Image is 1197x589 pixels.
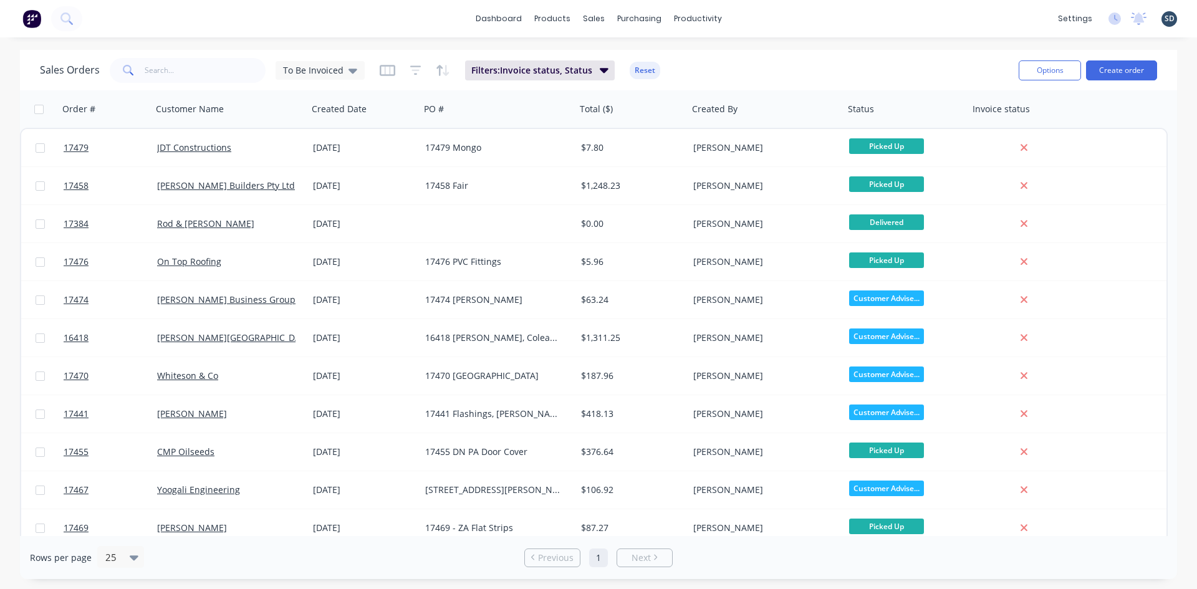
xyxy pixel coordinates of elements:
[581,294,678,306] div: $63.24
[580,103,613,115] div: Total ($)
[581,218,678,230] div: $0.00
[425,256,564,268] div: 17476 PVC Fittings
[64,484,89,496] span: 17467
[538,552,574,564] span: Previous
[64,408,89,420] span: 17441
[64,446,89,458] span: 17455
[283,64,344,77] span: To Be Invoiced
[64,509,157,547] a: 17469
[581,446,678,458] div: $376.64
[157,332,313,343] a: [PERSON_NAME][GEOGRAPHIC_DATA]
[581,180,678,192] div: $1,248.23
[425,446,564,458] div: 17455 DN PA Door Cover
[157,408,227,419] a: [PERSON_NAME]
[40,64,100,76] h1: Sales Orders
[313,446,415,458] div: [DATE]
[693,141,832,154] div: [PERSON_NAME]
[157,370,218,381] a: Whiteson & Co
[692,103,738,115] div: Created By
[64,294,89,306] span: 17474
[693,332,832,344] div: [PERSON_NAME]
[64,319,157,357] a: 16418
[693,446,832,458] div: [PERSON_NAME]
[849,443,924,458] span: Picked Up
[64,281,157,318] a: 17474
[425,332,564,344] div: 16418 [PERSON_NAME], Coleambally
[64,395,157,433] a: 17441
[64,522,89,534] span: 17469
[64,243,157,280] a: 17476
[469,9,528,28] a: dashboard
[64,141,89,154] span: 17479
[525,552,580,564] a: Previous page
[581,141,678,154] div: $7.80
[581,256,678,268] div: $5.96
[425,522,564,534] div: 17469 - ZA Flat Strips
[581,332,678,344] div: $1,311.25
[1086,60,1157,80] button: Create order
[64,205,157,242] a: 17384
[425,370,564,382] div: 17470 [GEOGRAPHIC_DATA]
[425,484,564,496] div: [STREET_ADDRESS][PERSON_NAME]
[157,141,231,153] a: JDT Constructions
[157,294,296,305] a: [PERSON_NAME] Business Group
[693,256,832,268] div: [PERSON_NAME]
[849,138,924,154] span: Picked Up
[693,408,832,420] div: [PERSON_NAME]
[64,332,89,344] span: 16418
[30,552,92,564] span: Rows per page
[313,180,415,192] div: [DATE]
[849,214,924,230] span: Delivered
[64,218,89,230] span: 17384
[157,446,214,457] a: CMP Oilseeds
[64,433,157,471] a: 17455
[425,408,564,420] div: 17441 Flashings, [PERSON_NAME]
[313,141,415,154] div: [DATE]
[973,103,1030,115] div: Invoice status
[313,370,415,382] div: [DATE]
[581,484,678,496] div: $106.92
[581,370,678,382] div: $187.96
[157,484,240,496] a: Yoogali Engineering
[849,405,924,420] span: Customer Advise...
[313,218,415,230] div: [DATE]
[465,60,615,80] button: Filters:Invoice status, Status
[849,366,924,382] span: Customer Advise...
[617,552,672,564] a: Next page
[693,294,832,306] div: [PERSON_NAME]
[630,62,660,79] button: Reset
[519,548,678,567] ul: Pagination
[849,290,924,306] span: Customer Advise...
[1165,13,1175,24] span: SD
[425,180,564,192] div: 17458 Fair
[157,218,254,229] a: Rod & [PERSON_NAME]
[425,294,564,306] div: 17474 [PERSON_NAME]
[577,9,611,28] div: sales
[581,408,678,420] div: $418.13
[849,252,924,268] span: Picked Up
[611,9,668,28] div: purchasing
[693,218,832,230] div: [PERSON_NAME]
[848,103,874,115] div: Status
[693,484,832,496] div: [PERSON_NAME]
[849,328,924,344] span: Customer Advise...
[64,167,157,204] a: 17458
[425,141,564,154] div: 17479 Mongo
[849,519,924,534] span: Picked Up
[693,522,832,534] div: [PERSON_NAME]
[849,481,924,496] span: Customer Advise...
[589,548,608,567] a: Page 1 is your current page
[313,294,415,306] div: [DATE]
[62,103,95,115] div: Order #
[64,370,89,382] span: 17470
[1052,9,1098,28] div: settings
[157,522,227,534] a: [PERSON_NAME]
[157,256,221,267] a: On Top Roofing
[1019,60,1081,80] button: Options
[64,357,157,395] a: 17470
[313,332,415,344] div: [DATE]
[693,370,832,382] div: [PERSON_NAME]
[22,9,41,28] img: Factory
[849,176,924,192] span: Picked Up
[424,103,444,115] div: PO #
